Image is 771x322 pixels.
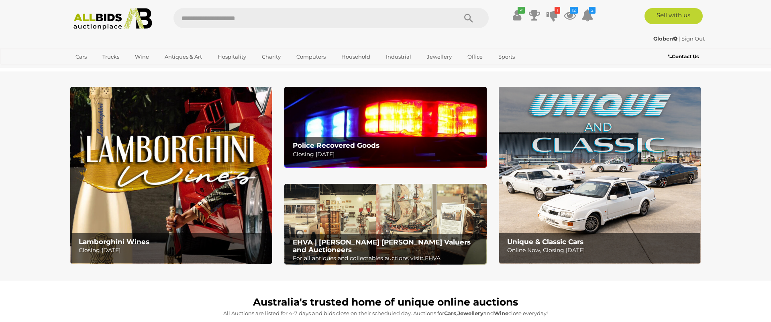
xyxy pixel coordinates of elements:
[284,87,486,167] img: Police Recovered Goods
[679,35,680,42] span: |
[70,87,272,264] img: Lamborghini Wines
[284,184,486,265] a: EHVA | Evans Hastings Valuers and Auctioneers EHVA | [PERSON_NAME] [PERSON_NAME] Valuers and Auct...
[257,50,286,63] a: Charity
[457,310,483,316] strong: Jewellery
[681,35,705,42] a: Sign Out
[69,8,156,30] img: Allbids.com.au
[493,50,520,63] a: Sports
[291,50,331,63] a: Computers
[70,50,92,63] a: Cars
[70,63,138,77] a: [GEOGRAPHIC_DATA]
[581,8,594,22] a: 2
[381,50,416,63] a: Industrial
[546,8,558,22] a: 1
[130,50,154,63] a: Wine
[653,35,677,42] strong: Globen
[159,50,207,63] a: Antiques & Art
[422,50,457,63] a: Jewellery
[444,310,456,316] strong: Cars
[336,50,375,63] a: Household
[518,7,525,14] i: ✔
[507,245,696,255] p: Online Now, Closing [DATE]
[507,238,583,246] b: Unique & Classic Cars
[555,7,560,14] i: 1
[653,35,679,42] a: Globen
[668,53,699,59] b: Contact Us
[79,238,149,246] b: Lamborghini Wines
[70,87,272,264] a: Lamborghini Wines Lamborghini Wines Closing [DATE]
[668,52,701,61] a: Contact Us
[293,149,482,159] p: Closing [DATE]
[212,50,251,63] a: Hospitality
[511,8,523,22] a: ✔
[462,50,488,63] a: Office
[74,297,697,308] h1: Australia's trusted home of unique online auctions
[589,7,596,14] i: 2
[449,8,489,28] button: Search
[293,141,379,149] b: Police Recovered Goods
[293,253,482,263] p: For all antiques and collectables auctions visit: EHVA
[74,309,697,318] p: All Auctions are listed for 4-7 days and bids close on their scheduled day. Auctions for , and cl...
[79,245,268,255] p: Closing [DATE]
[499,87,701,264] a: Unique & Classic Cars Unique & Classic Cars Online Now, Closing [DATE]
[284,184,486,265] img: EHVA | Evans Hastings Valuers and Auctioneers
[494,310,508,316] strong: Wine
[293,238,471,254] b: EHVA | [PERSON_NAME] [PERSON_NAME] Valuers and Auctioneers
[564,8,576,22] a: 12
[645,8,703,24] a: Sell with us
[570,7,578,14] i: 12
[499,87,701,264] img: Unique & Classic Cars
[284,87,486,167] a: Police Recovered Goods Police Recovered Goods Closing [DATE]
[97,50,124,63] a: Trucks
